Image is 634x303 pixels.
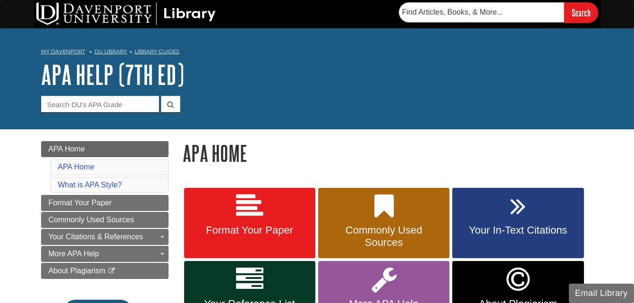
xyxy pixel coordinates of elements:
span: Commonly Used Sources [49,216,134,224]
a: Commonly Used Sources [41,212,169,228]
button: Email Library [569,284,634,303]
nav: breadcrumb [41,45,593,60]
a: APA Help (7th Ed) [41,60,184,89]
span: Your In-Text Citations [459,224,576,236]
a: Commonly Used Sources [318,188,449,259]
a: Format Your Paper [184,188,315,259]
span: Format Your Paper [49,199,112,207]
input: Find Articles, Books, & More... [399,2,564,22]
h1: APA Home [183,141,593,165]
input: Search [564,2,598,23]
span: About Plagiarism [49,267,106,275]
span: Format Your Paper [191,224,308,236]
a: DU Library [94,48,127,55]
a: Your In-Text Citations [452,188,583,259]
a: APA Home [58,163,94,171]
a: APA Home [41,141,169,157]
span: More APA Help [49,250,99,258]
input: Search DU's APA Guide [41,96,159,112]
span: Your Citations & References [49,233,143,241]
form: Searches DU Library's articles, books, and more [399,2,598,23]
a: What is APA Style? [58,181,122,189]
a: My Davenport [41,48,85,56]
span: Commonly Used Sources [325,224,442,249]
img: DU Library [36,2,216,25]
a: Your Citations & References [41,229,169,245]
a: Library Guides [135,48,179,55]
a: More APA Help [41,246,169,262]
a: About Plagiarism [41,263,169,279]
i: This link opens in a new window [108,268,116,274]
a: Format Your Paper [41,195,169,211]
span: APA Home [49,145,85,153]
